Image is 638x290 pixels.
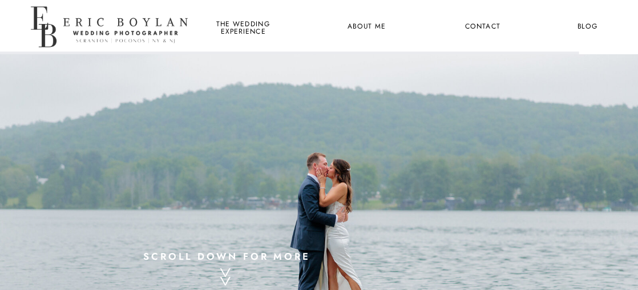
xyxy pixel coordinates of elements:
a: About Me [341,20,392,34]
a: scroll down for more [135,248,319,262]
a: Blog [568,20,607,34]
a: the wedding experience [214,20,272,34]
a: Contact [463,20,502,34]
